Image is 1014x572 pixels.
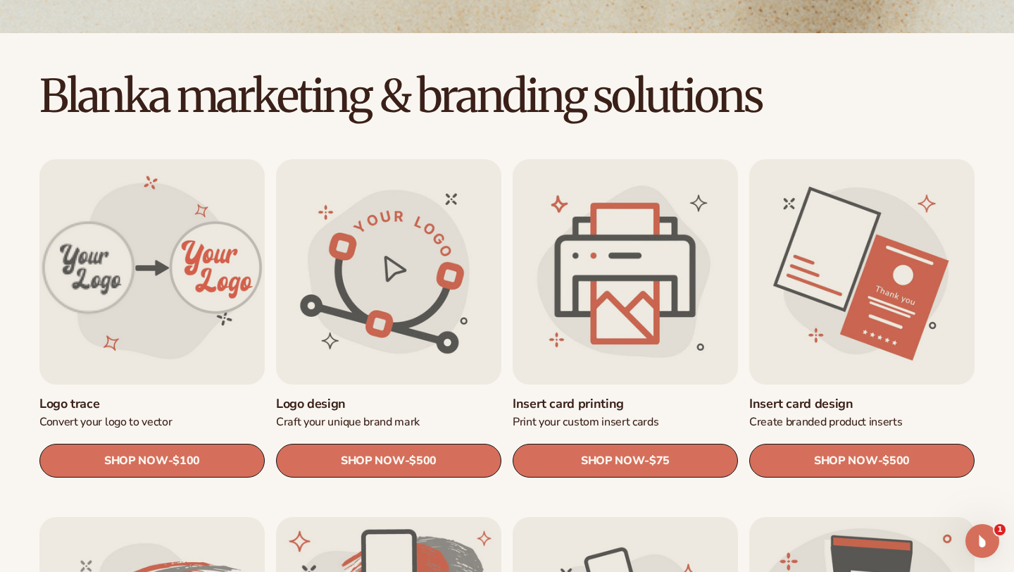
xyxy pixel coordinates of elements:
[276,396,501,412] a: Logo design
[173,454,200,468] span: $100
[341,454,404,468] span: SHOP NOW
[965,524,999,558] iframe: Intercom live chat
[994,524,1006,535] span: 1
[882,454,910,468] span: $500
[513,444,738,478] a: SHOP NOW- $75
[39,444,265,478] a: SHOP NOW- $100
[749,444,975,478] a: SHOP NOW- $500
[749,396,975,412] a: Insert card design
[39,396,265,412] a: Logo trace
[649,454,670,468] span: $75
[581,454,644,468] span: SHOP NOW
[814,454,877,468] span: SHOP NOW
[513,396,738,412] a: Insert card printing
[276,444,501,478] a: SHOP NOW- $500
[409,454,437,468] span: $500
[104,454,168,468] span: SHOP NOW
